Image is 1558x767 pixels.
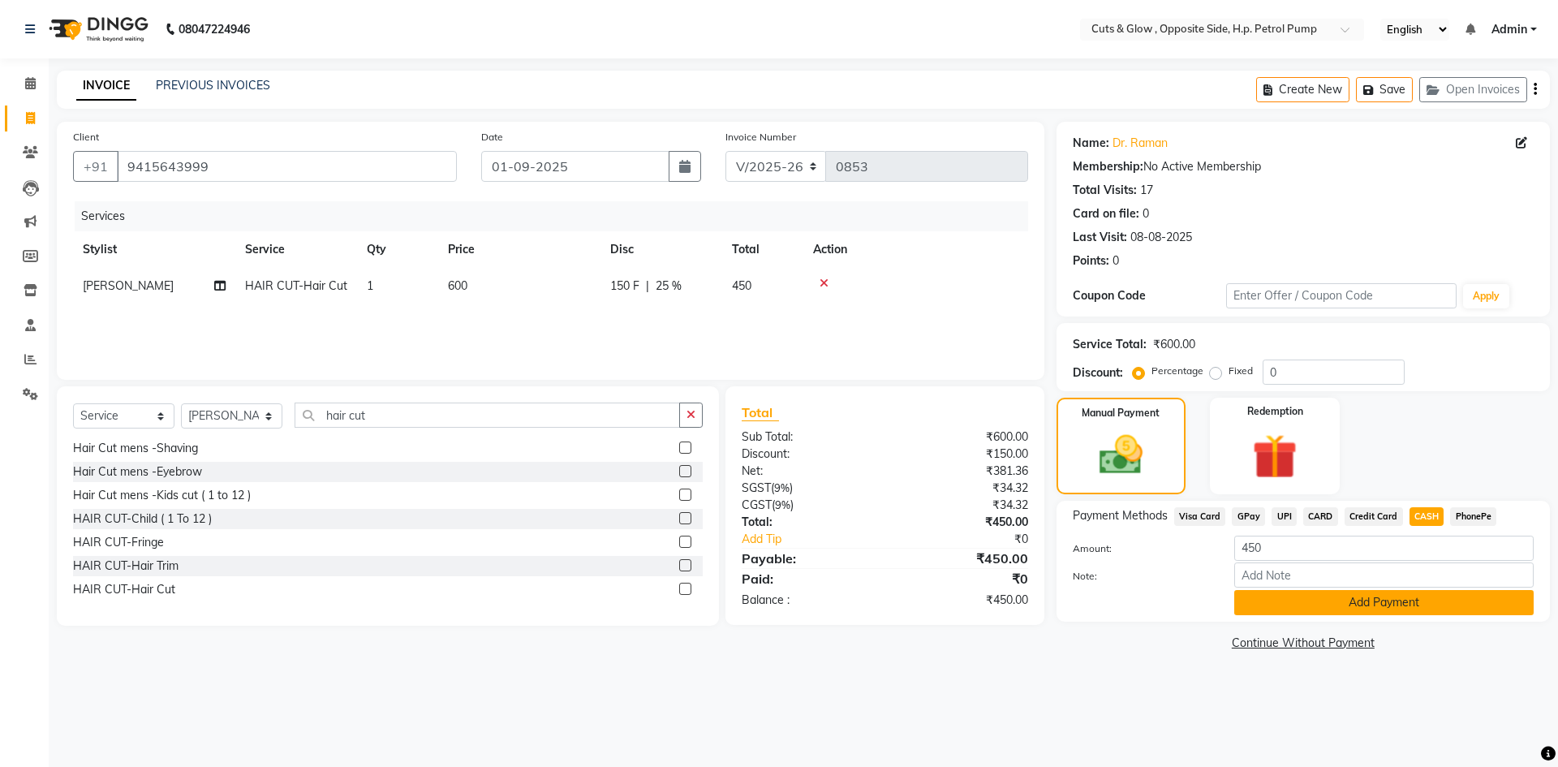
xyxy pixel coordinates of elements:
[1151,364,1203,378] label: Percentage
[910,531,1039,548] div: ₹0
[245,278,347,293] span: HAIR CUT-Hair Cut
[656,278,682,295] span: 25 %
[742,480,771,495] span: SGST
[884,497,1039,514] div: ₹34.32
[775,498,790,511] span: 9%
[235,231,357,268] th: Service
[742,404,779,421] span: Total
[1073,205,1139,222] div: Card on file:
[1113,252,1119,269] div: 0
[1232,507,1265,526] span: GPay
[438,231,600,268] th: Price
[1174,507,1226,526] span: Visa Card
[730,463,884,480] div: Net:
[884,429,1039,446] div: ₹600.00
[884,549,1039,568] div: ₹450.00
[1073,287,1226,304] div: Coupon Code
[600,231,722,268] th: Disc
[730,549,884,568] div: Payable:
[1061,541,1222,556] label: Amount:
[730,514,884,531] div: Total:
[73,130,99,144] label: Client
[1086,430,1156,480] img: _cash.svg
[179,6,250,52] b: 08047224946
[1238,429,1311,485] img: _gift.svg
[730,480,884,497] div: ( )
[1073,229,1127,246] div: Last Visit:
[730,531,910,548] a: Add Tip
[1234,590,1534,615] button: Add Payment
[725,130,796,144] label: Invoice Number
[1410,507,1444,526] span: CASH
[730,569,884,588] div: Paid:
[73,534,164,551] div: HAIR CUT-Fringe
[73,487,251,504] div: Hair Cut mens -Kids cut ( 1 to 12 )
[1060,635,1547,652] a: Continue Without Payment
[83,278,174,293] span: [PERSON_NAME]
[1073,336,1147,353] div: Service Total:
[76,71,136,101] a: INVOICE
[1073,158,1143,175] div: Membership:
[884,463,1039,480] div: ₹381.36
[730,446,884,463] div: Discount:
[73,463,202,480] div: Hair Cut mens -Eyebrow
[1130,229,1192,246] div: 08-08-2025
[1073,364,1123,381] div: Discount:
[774,481,790,494] span: 9%
[367,278,373,293] span: 1
[73,231,235,268] th: Stylist
[1113,135,1168,152] a: Dr. Raman
[1143,205,1149,222] div: 0
[73,511,212,528] div: HAIR CUT-Child ( 1 To 12 )
[1450,507,1496,526] span: PhonePe
[722,231,803,268] th: Total
[732,278,751,293] span: 450
[1234,562,1534,588] input: Add Note
[1229,364,1253,378] label: Fixed
[73,151,118,182] button: +91
[1234,536,1534,561] input: Amount
[73,558,179,575] div: HAIR CUT-Hair Trim
[1463,284,1509,308] button: Apply
[156,78,270,93] a: PREVIOUS INVOICES
[1073,135,1109,152] div: Name:
[1491,21,1527,38] span: Admin
[1073,252,1109,269] div: Points:
[481,130,503,144] label: Date
[448,278,467,293] span: 600
[742,498,772,512] span: CGST
[295,403,680,428] input: Search or Scan
[1153,336,1195,353] div: ₹600.00
[1272,507,1297,526] span: UPI
[1061,569,1222,584] label: Note:
[646,278,649,295] span: |
[1256,77,1349,102] button: Create New
[610,278,639,295] span: 150 F
[1073,507,1168,524] span: Payment Methods
[1247,404,1303,419] label: Redemption
[1345,507,1403,526] span: Credit Card
[884,569,1039,588] div: ₹0
[1073,182,1137,199] div: Total Visits:
[41,6,153,52] img: logo
[73,440,198,457] div: Hair Cut mens -Shaving
[803,231,1028,268] th: Action
[117,151,457,182] input: Search by Name/Mobile/Email/Code
[1356,77,1413,102] button: Save
[73,581,175,598] div: HAIR CUT-Hair Cut
[730,429,884,446] div: Sub Total:
[1419,77,1527,102] button: Open Invoices
[884,480,1039,497] div: ₹34.32
[884,592,1039,609] div: ₹450.00
[884,446,1039,463] div: ₹150.00
[1226,283,1457,308] input: Enter Offer / Coupon Code
[1140,182,1153,199] div: 17
[1073,158,1534,175] div: No Active Membership
[730,592,884,609] div: Balance :
[357,231,438,268] th: Qty
[75,201,1040,231] div: Services
[1303,507,1338,526] span: CARD
[1082,406,1160,420] label: Manual Payment
[730,497,884,514] div: ( )
[884,514,1039,531] div: ₹450.00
